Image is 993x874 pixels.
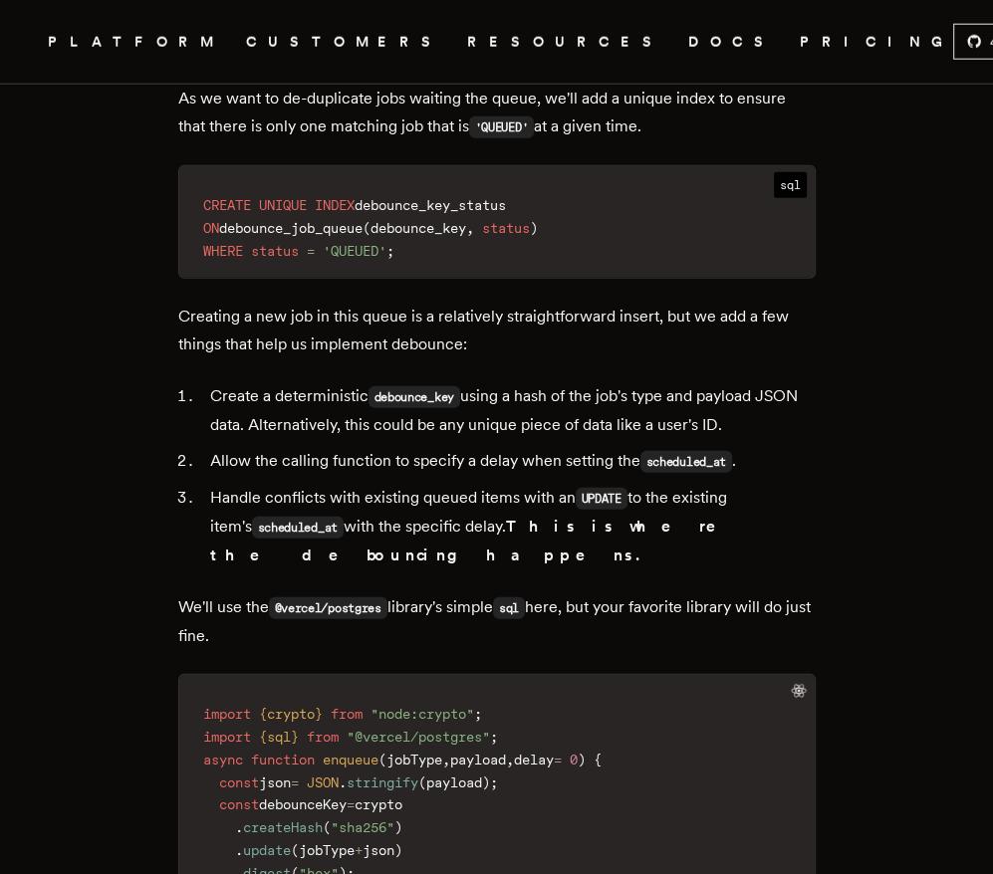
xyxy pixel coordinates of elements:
span: ( [378,752,386,767]
span: . [235,842,243,858]
code: debounce_key [369,386,460,408]
p: As we want to de-duplicate jobs waiting the queue, we'll add a unique index to ensure that there ... [178,85,816,141]
button: RESOURCES [467,30,664,55]
span: createHash [243,819,323,835]
span: payload [450,752,506,767]
span: debounce_job_queue [219,220,363,236]
span: , [466,220,474,236]
span: = [291,774,299,790]
code: 'QUEUED' [469,116,535,138]
span: } [315,706,323,722]
span: crypto [355,796,402,812]
span: json [259,774,291,790]
span: = [347,796,355,812]
code: @vercel/postgres [269,597,387,619]
span: from [331,706,363,722]
span: crypto [267,706,315,722]
span: sql [774,172,807,198]
span: status [251,243,299,259]
span: jobType [299,842,355,858]
span: ( [418,774,426,790]
code: sql [493,597,525,619]
span: update [243,842,291,858]
span: status [482,220,530,236]
span: "node:crypto" [371,706,474,722]
span: } [291,729,299,745]
span: CREATE [203,197,251,213]
span: jobType [386,752,442,767]
span: UNIQUE [259,197,307,213]
p: We'll use the library's simple here, but your favorite library will do just fine. [178,593,816,650]
span: stringify [347,774,418,790]
span: , [506,752,514,767]
code: UPDATE [576,488,627,510]
a: CUSTOMERS [246,30,443,55]
span: { [594,752,602,767]
span: debounceKey [259,796,347,812]
span: async [203,752,243,767]
span: . [235,819,243,835]
code: scheduled_at [252,517,344,539]
span: ; [490,729,498,745]
span: import [203,729,251,745]
span: = [307,243,315,259]
span: json [363,842,394,858]
span: ) [482,774,490,790]
span: ; [386,243,394,259]
li: Allow the calling function to specify a delay when setting the . [204,447,816,476]
span: { [259,706,267,722]
span: 'QUEUED' [323,243,386,259]
span: "sha256" [331,819,394,835]
a: DOCS [688,30,776,55]
span: payload [426,774,482,790]
span: ) [394,842,402,858]
span: delay [514,752,554,767]
span: from [307,729,339,745]
span: INDEX [315,197,355,213]
span: ) [578,752,586,767]
span: = [554,752,562,767]
span: debounce_key [371,220,466,236]
span: ( [323,819,331,835]
li: Create a deterministic using a hash of the job's type and payload JSON data. Alternatively, this ... [204,382,816,439]
span: ) [530,220,538,236]
span: . [339,774,347,790]
span: ) [394,819,402,835]
span: sql [267,729,291,745]
a: PRICING [800,30,953,55]
span: debounce_key_status [355,197,506,213]
span: const [219,774,259,790]
span: ( [363,220,371,236]
span: ; [490,774,498,790]
span: 0 [570,752,578,767]
code: scheduled_at [640,451,732,473]
span: + [355,842,363,858]
span: import [203,706,251,722]
span: { [259,729,267,745]
span: const [219,796,259,812]
span: ( [291,842,299,858]
span: function [251,752,315,767]
span: "@vercel/postgres" [347,729,490,745]
span: ON [203,220,219,236]
p: Creating a new job in this queue is a relatively straightforward insert, but we add a few things ... [178,303,816,358]
span: ; [474,706,482,722]
span: , [442,752,450,767]
li: Handle conflicts with existing queued items with an to the existing item's with the specific delay. [204,484,816,569]
button: PLATFORM [48,30,222,55]
span: enqueue [323,752,378,767]
span: JSON [307,774,339,790]
span: WHERE [203,243,243,259]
